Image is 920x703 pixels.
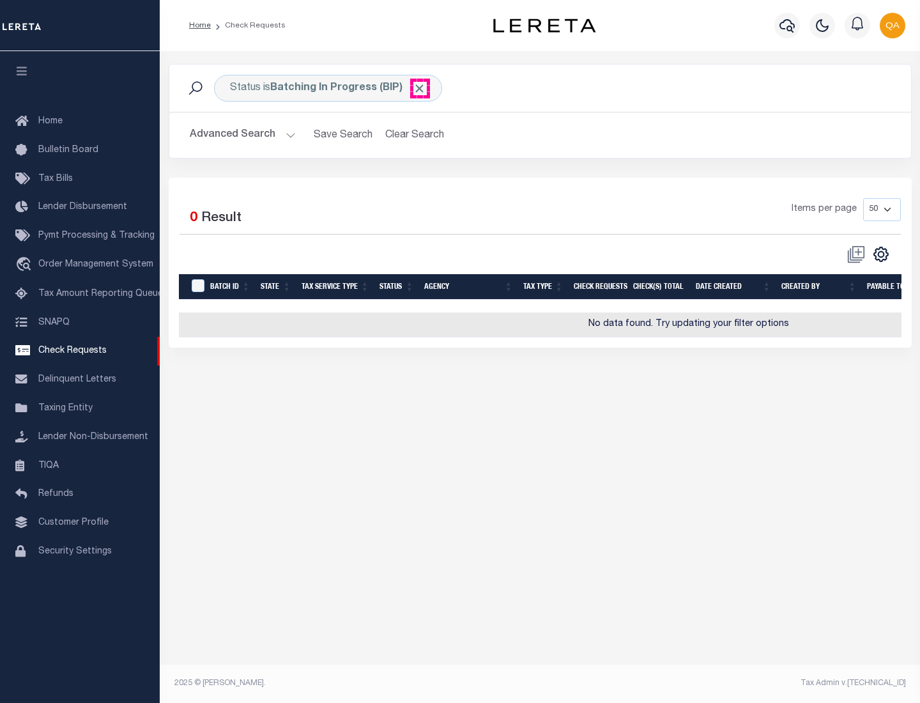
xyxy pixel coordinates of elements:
[569,274,628,300] th: Check Requests
[549,677,906,689] div: Tax Admin v.[TECHNICAL_ID]
[270,83,426,93] b: Batching In Progress (BIP)
[38,290,163,298] span: Tax Amount Reporting Queue
[211,20,286,31] li: Check Requests
[38,404,93,413] span: Taxing Entity
[419,274,518,300] th: Agency: activate to sort column ascending
[628,274,691,300] th: Check(s) Total
[493,19,595,33] img: logo-dark.svg
[38,146,98,155] span: Bulletin Board
[38,346,107,355] span: Check Requests
[518,274,569,300] th: Tax Type: activate to sort column ascending
[413,82,426,95] span: Click to Remove
[38,203,127,212] span: Lender Disbursement
[38,117,63,126] span: Home
[189,22,211,29] a: Home
[38,231,155,240] span: Pymt Processing & Tracking
[691,274,776,300] th: Date Created: activate to sort column ascending
[380,123,450,148] button: Clear Search
[214,75,442,102] div: Status is
[296,274,374,300] th: Tax Service Type: activate to sort column ascending
[38,375,116,384] span: Delinquent Letters
[792,203,857,217] span: Items per page
[38,490,73,498] span: Refunds
[15,257,36,274] i: travel_explore
[38,547,112,556] span: Security Settings
[190,123,296,148] button: Advanced Search
[306,123,380,148] button: Save Search
[38,260,153,269] span: Order Management System
[201,208,241,229] label: Result
[880,13,905,38] img: svg+xml;base64,PHN2ZyB4bWxucz0iaHR0cDovL3d3dy53My5vcmcvMjAwMC9zdmciIHBvaW50ZXItZXZlbnRzPSJub25lIi...
[38,461,59,470] span: TIQA
[38,433,148,442] span: Lender Non-Disbursement
[165,677,540,689] div: 2025 © [PERSON_NAME].
[374,274,419,300] th: Status: activate to sort column ascending
[776,274,862,300] th: Created By: activate to sort column ascending
[38,318,70,327] span: SNAPQ
[256,274,296,300] th: State: activate to sort column ascending
[190,212,197,225] span: 0
[38,518,109,527] span: Customer Profile
[205,274,256,300] th: Batch Id: activate to sort column ascending
[38,174,73,183] span: Tax Bills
